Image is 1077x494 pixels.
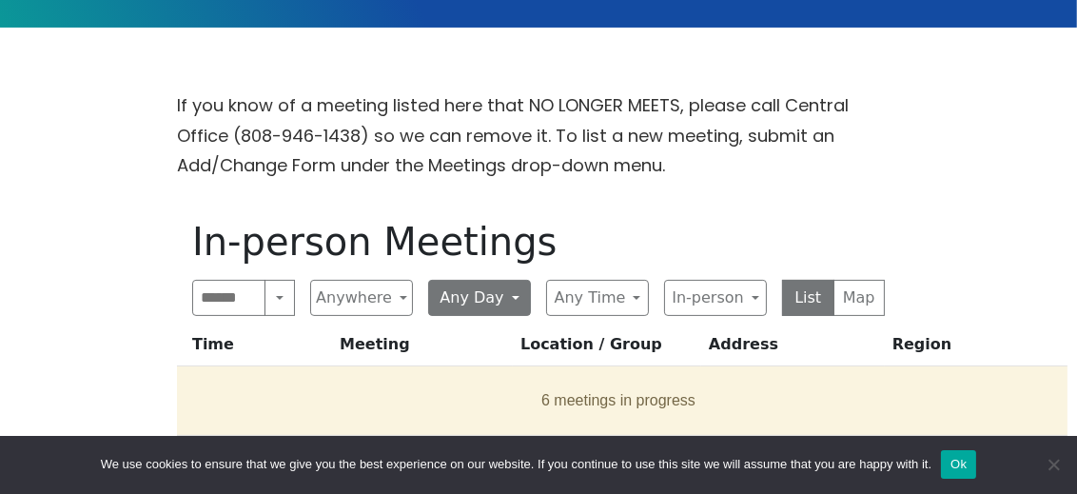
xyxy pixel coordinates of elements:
[177,90,900,181] p: If you know of a meeting listed here that NO LONGER MEETS, please call Central Office (808-946-14...
[782,280,834,316] button: List
[885,331,1067,366] th: Region
[192,219,885,265] h1: In-person Meetings
[1044,455,1063,474] span: No
[664,280,767,316] button: In-person
[513,331,701,366] th: Location / Group
[941,450,976,479] button: Ok
[264,280,295,316] button: Search
[177,331,332,366] th: Time
[332,331,513,366] th: Meeting
[833,280,886,316] button: Map
[192,280,265,316] input: Search
[428,280,531,316] button: Any Day
[101,455,931,474] span: We use cookies to ensure that we give you the best experience on our website. If you continue to ...
[310,280,413,316] button: Anywhere
[546,280,649,316] button: Any Time
[185,374,1052,427] button: 6 meetings in progress
[701,331,885,366] th: Address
